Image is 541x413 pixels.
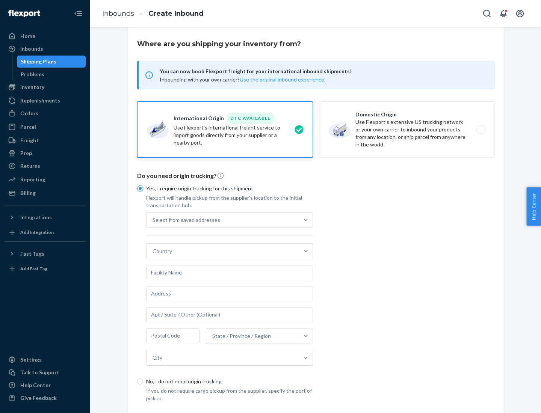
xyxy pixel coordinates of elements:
button: Integrations [5,211,86,223]
div: Help Center [20,381,51,389]
a: Create Inbound [148,9,204,18]
ol: breadcrumbs [96,3,210,25]
a: Inbounds [5,43,86,55]
div: Problems [21,71,44,78]
a: Prep [5,147,86,159]
button: Close Navigation [71,6,86,21]
h3: Where are you shipping your inventory from? [137,39,301,49]
div: City [153,354,162,362]
a: Home [5,30,86,42]
input: No, I do not need origin trucking [137,378,143,384]
div: Reporting [20,176,45,183]
div: Give Feedback [20,394,57,402]
p: Flexport will handle pickup from the supplier's location to the initial transportation hub. [146,194,313,209]
div: Returns [20,162,40,170]
p: No, I do not need origin trucking [146,378,313,385]
div: Prep [20,149,32,157]
a: Talk to Support [5,366,86,378]
a: Problems [17,68,86,80]
div: Talk to Support [20,369,59,376]
input: Postal Code [146,328,200,343]
a: Billing [5,187,86,199]
button: Open Search Box [479,6,494,21]
a: Shipping Plans [17,56,86,68]
div: Fast Tags [20,250,44,258]
div: Orders [20,110,38,117]
p: If you do not require cargo pickup from the supplier, specify the port of pickup. [146,387,313,402]
a: Parcel [5,121,86,133]
div: State / Province / Region [212,332,271,340]
div: Freight [20,137,39,144]
div: Settings [20,356,42,363]
div: Select from saved addresses [153,216,220,224]
input: Facility Name [146,265,313,280]
button: Use the original inbound experience. [240,76,325,83]
a: Settings [5,354,86,366]
div: Replenishments [20,97,60,104]
div: Billing [20,189,36,197]
span: Inbounding with your own carrier? [160,76,325,83]
img: Flexport logo [8,10,40,17]
div: Integrations [20,214,52,221]
input: Apt / Suite / Other (Optional) [146,307,313,322]
a: Orders [5,107,86,119]
div: Add Fast Tag [20,265,47,272]
p: Do you need origin trucking? [137,172,495,180]
a: Freight [5,134,86,146]
a: Add Integration [5,226,86,238]
div: Inbounds [20,45,43,53]
a: Inventory [5,81,86,93]
a: Inbounds [102,9,134,18]
a: Add Fast Tag [5,263,86,275]
p: Yes, I require origin trucking for this shipment [146,185,313,192]
button: Fast Tags [5,248,86,260]
input: Address [146,286,313,301]
div: Country [153,247,172,255]
div: Shipping Plans [21,58,56,65]
button: Help Center [526,187,541,226]
a: Reporting [5,173,86,185]
div: Inventory [20,83,44,91]
input: Yes, I require origin trucking for this shipment [137,185,143,191]
a: Replenishments [5,95,86,107]
div: Add Integration [20,229,54,235]
div: Parcel [20,123,36,131]
a: Returns [5,160,86,172]
span: You can now book Flexport freight for your international inbound shipments! [160,67,486,76]
button: Open notifications [496,6,511,21]
button: Open account menu [512,6,527,21]
div: Home [20,32,35,40]
a: Help Center [5,379,86,391]
button: Give Feedback [5,392,86,404]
